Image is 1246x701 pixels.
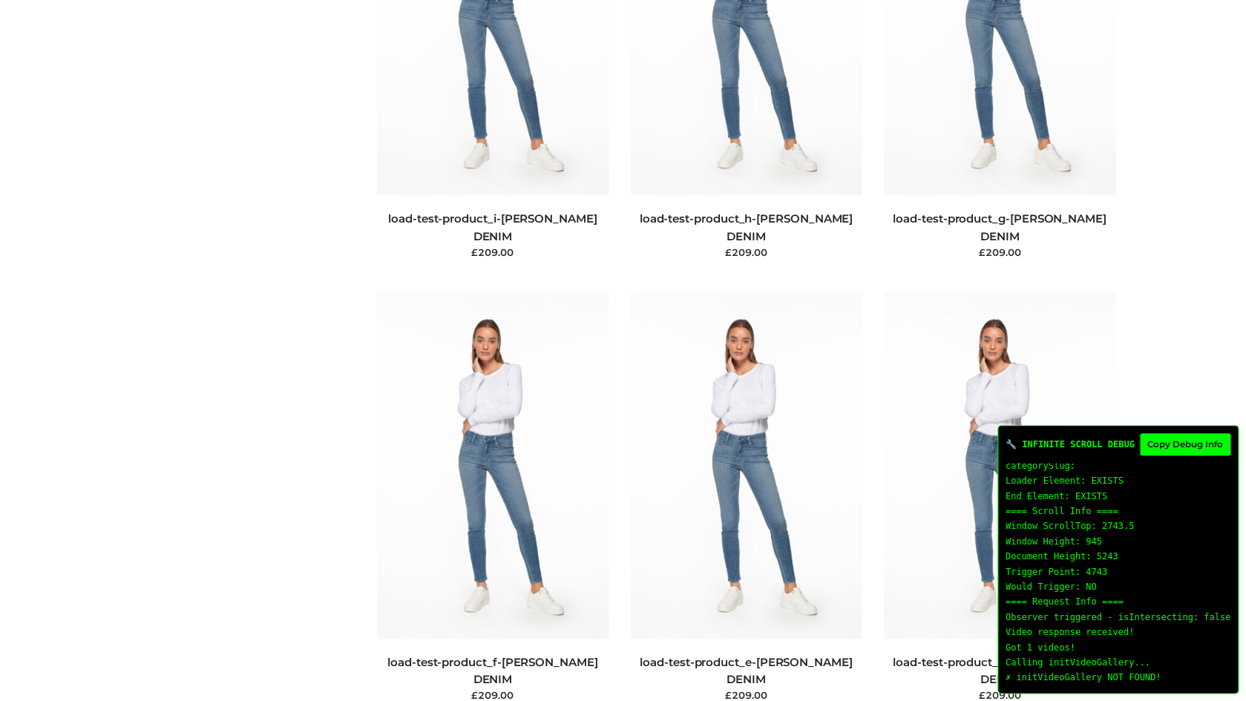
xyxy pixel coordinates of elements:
[471,246,514,258] bdi: 209.00
[1140,433,1230,455] button: Copy Debug Info
[471,689,514,701] bdi: 209.00
[1006,504,1230,519] div: ==== Scroll Info ====
[978,689,985,701] span: £
[377,292,609,638] img: load-test-product_f-PARKER SMITH DENIM
[1006,519,1230,594] div: Window ScrollTop: 2743.5 Window Height: 945 Document Height: 5243 Trigger Point: 4743 Would Trigg...
[725,246,732,258] span: £
[639,211,853,243] a: load-test-product_h-[PERSON_NAME] DENIM
[387,655,598,686] a: load-test-product_f-[PERSON_NAME] DENIM
[893,211,1106,243] a: load-test-product_g-[PERSON_NAME] DENIM
[640,655,853,686] a: load-test-product_e-[PERSON_NAME] DENIM
[725,689,732,701] span: £
[1006,610,1230,685] div: Observer triggered - isIntersecting: false Video response received! Got 1 videos! Calling initVid...
[893,655,1106,686] a: load-test-product_d-[PERSON_NAME] DENIM
[978,246,1020,258] bdi: 209.00
[471,246,478,258] span: £
[631,292,862,638] img: load-test-product_e-PARKER SMITH DENIM
[1006,437,1135,452] strong: 🔧 INFINITE SCROLL DEBUG
[471,689,478,701] span: £
[978,246,985,258] span: £
[388,211,597,243] a: load-test-product_i-[PERSON_NAME] DENIM
[725,246,767,258] bdi: 209.00
[1006,594,1230,609] div: ==== Request Info ====
[725,689,767,701] bdi: 209.00
[884,292,1115,638] img: load-test-product_d-PARKER SMITH DENIM
[978,689,1020,701] bdi: 209.00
